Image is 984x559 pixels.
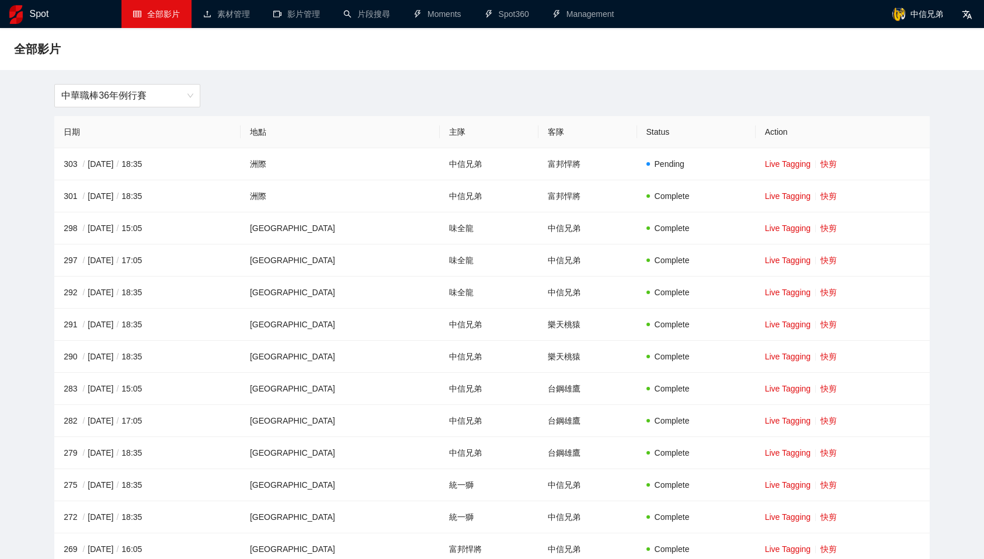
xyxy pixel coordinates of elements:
td: 297 [DATE] 17:05 [54,244,241,277]
span: Complete [655,544,690,554]
span: Complete [655,288,690,297]
td: 292 [DATE] 18:35 [54,277,241,309]
td: 台鋼雄鷹 [538,373,637,405]
td: [GEOGRAPHIC_DATA] [241,341,440,373]
td: 279 [DATE] 18:35 [54,437,241,469]
a: Live Tagging [765,223,811,233]
a: Live Tagging [765,352,811,361]
span: / [113,512,121,522]
span: / [79,544,88,554]
td: [GEOGRAPHIC_DATA] [241,469,440,501]
span: / [113,352,121,361]
td: 樂天桃猿 [538,309,637,341]
a: 快剪 [820,480,837,490]
a: thunderboltSpot360 [485,9,529,19]
span: / [113,288,121,297]
a: 快剪 [820,512,837,522]
td: 統一獅 [440,501,538,533]
td: 中信兄弟 [538,277,637,309]
span: Complete [655,480,690,490]
a: Live Tagging [765,159,811,169]
a: search片段搜尋 [343,9,390,19]
td: [GEOGRAPHIC_DATA] [241,501,440,533]
span: / [79,512,88,522]
td: 台鋼雄鷹 [538,405,637,437]
a: 快剪 [820,320,837,329]
a: Live Tagging [765,320,811,329]
span: / [79,159,88,169]
td: 中信兄弟 [538,501,637,533]
a: 快剪 [820,448,837,457]
a: Live Tagging [765,384,811,393]
span: Complete [655,448,690,457]
a: thunderboltManagement [552,9,614,19]
td: 富邦悍將 [538,148,637,180]
a: 快剪 [820,544,837,554]
a: 快剪 [820,223,837,233]
a: Live Tagging [765,448,811,457]
td: [GEOGRAPHIC_DATA] [241,212,440,244]
td: 中信兄弟 [538,244,637,277]
th: 客隊 [538,116,637,148]
td: 301 [DATE] 18:35 [54,180,241,212]
td: 洲際 [241,148,440,180]
a: Live Tagging [765,480,811,490]
a: thunderboltMoments [413,9,461,19]
td: 中信兄弟 [440,180,538,212]
td: [GEOGRAPHIC_DATA] [241,309,440,341]
td: 中信兄弟 [440,148,538,180]
td: 272 [DATE] 18:35 [54,501,241,533]
td: 275 [DATE] 18:35 [54,469,241,501]
span: Complete [655,320,690,329]
a: 快剪 [820,352,837,361]
span: / [79,416,88,425]
span: / [79,288,88,297]
a: Live Tagging [765,512,811,522]
span: / [79,223,88,233]
span: Complete [655,256,690,265]
span: / [79,256,88,265]
span: 全部影片 [14,40,61,58]
a: Live Tagging [765,416,811,425]
td: 洲際 [241,180,440,212]
span: / [113,384,121,393]
td: 291 [DATE] 18:35 [54,309,241,341]
td: 中信兄弟 [440,405,538,437]
span: / [113,448,121,457]
a: upload素材管理 [203,9,250,19]
td: 303 [DATE] 18:35 [54,148,241,180]
span: Pending [655,159,684,169]
a: 快剪 [820,384,837,393]
span: / [79,320,88,329]
span: Complete [655,191,690,201]
span: / [113,416,121,425]
span: Complete [655,384,690,393]
span: / [113,320,121,329]
a: Live Tagging [765,191,811,201]
td: 中信兄弟 [440,437,538,469]
td: 282 [DATE] 17:05 [54,405,241,437]
span: / [113,223,121,233]
a: 快剪 [820,159,837,169]
span: / [113,159,121,169]
td: 中信兄弟 [440,373,538,405]
a: 快剪 [820,256,837,265]
img: avatar [892,7,906,21]
span: / [113,544,121,554]
a: 快剪 [820,191,837,201]
td: 富邦悍將 [538,180,637,212]
span: / [79,448,88,457]
span: 全部影片 [147,9,180,19]
span: table [133,10,141,18]
th: 地點 [241,116,440,148]
td: 味全龍 [440,277,538,309]
td: 味全龍 [440,212,538,244]
th: Action [756,116,930,148]
a: 快剪 [820,416,837,425]
td: [GEOGRAPHIC_DATA] [241,244,440,277]
td: [GEOGRAPHIC_DATA] [241,277,440,309]
span: / [113,191,121,201]
td: 中信兄弟 [440,309,538,341]
th: 主隊 [440,116,538,148]
td: [GEOGRAPHIC_DATA] [241,373,440,405]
